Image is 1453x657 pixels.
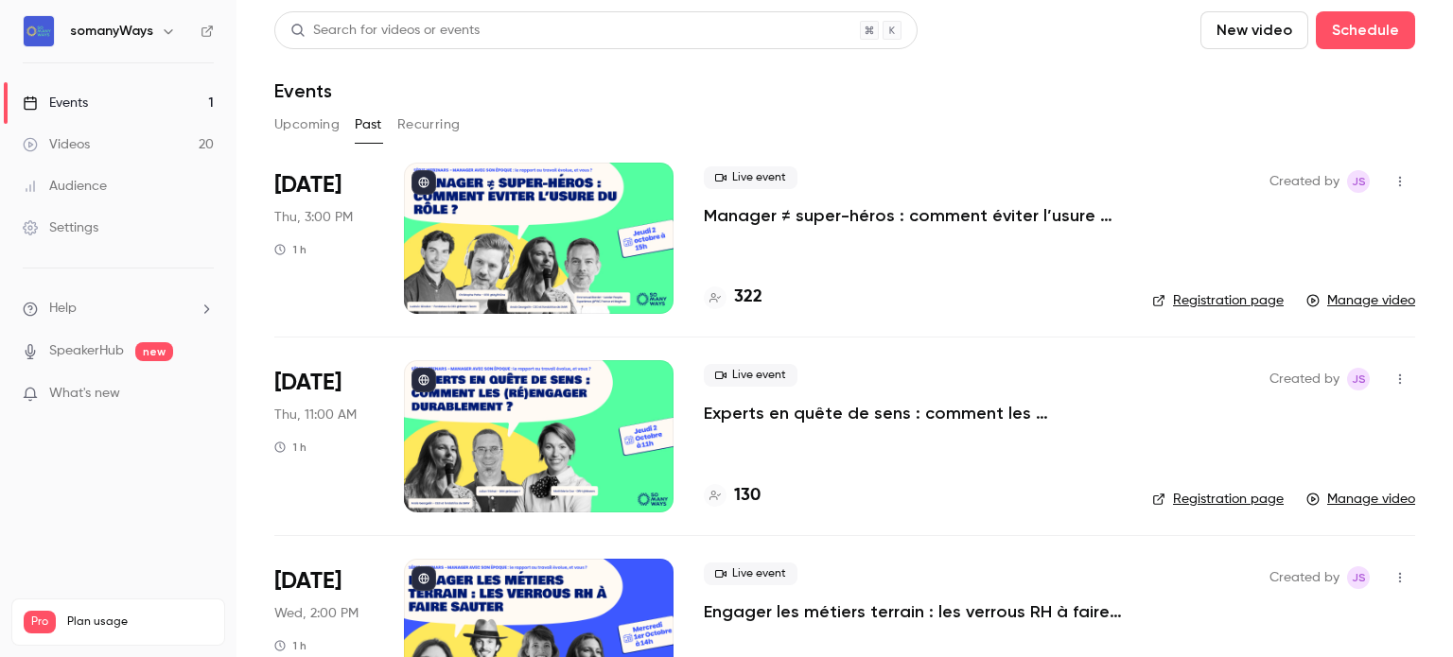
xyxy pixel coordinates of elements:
[704,402,1122,424] a: Experts en quête de sens : comment les (ré)engager durablement ?
[397,110,461,140] button: Recurring
[23,135,90,154] div: Videos
[24,611,56,633] span: Pro
[274,79,332,102] h1: Events
[191,386,214,403] iframe: Noticeable Trigger
[1152,291,1284,310] a: Registration page
[49,299,77,319] span: Help
[734,483,761,509] h4: 130
[1269,170,1339,193] span: Created by
[355,110,382,140] button: Past
[274,110,340,140] button: Upcoming
[274,566,341,596] span: [DATE]
[23,299,214,319] li: help-dropdown-opener
[274,440,306,455] div: 1 h
[1347,566,1370,589] span: Julia Sueur
[274,242,306,257] div: 1 h
[1347,368,1370,390] span: Julia Sueur
[70,22,153,41] h6: somanyWays
[704,204,1122,227] a: Manager ≠ super-héros : comment éviter l’usure du rôle ?
[23,218,98,237] div: Settings
[23,94,88,112] div: Events
[1347,170,1370,193] span: Julia Sueur
[704,483,761,509] a: 130
[704,364,797,387] span: Live event
[23,177,107,196] div: Audience
[24,16,54,46] img: somanyWays
[1306,490,1415,509] a: Manage video
[274,604,359,623] span: Wed, 2:00 PM
[274,208,353,227] span: Thu, 3:00 PM
[67,614,213,630] span: Plan usage
[49,384,120,404] span: What's new
[704,166,797,189] span: Live event
[1269,368,1339,390] span: Created by
[1200,11,1308,49] button: New video
[49,341,124,361] a: SpeakerHub
[274,170,341,200] span: [DATE]
[1352,368,1366,390] span: JS
[1152,490,1284,509] a: Registration page
[1316,11,1415,49] button: Schedule
[1352,170,1366,193] span: JS
[1306,291,1415,310] a: Manage video
[274,638,306,653] div: 1 h
[274,368,341,398] span: [DATE]
[135,342,173,361] span: new
[274,163,374,314] div: Oct 2 Thu, 3:00 PM (Europe/Paris)
[290,21,480,41] div: Search for videos or events
[1269,566,1339,589] span: Created by
[734,285,762,310] h4: 322
[704,562,797,585] span: Live event
[704,285,762,310] a: 322
[704,600,1122,623] a: Engager les métiers terrain : les verrous RH à faire [PERSON_NAME]
[274,406,357,424] span: Thu, 11:00 AM
[1352,566,1366,589] span: JS
[274,360,374,511] div: Oct 2 Thu, 11:00 AM (Europe/Paris)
